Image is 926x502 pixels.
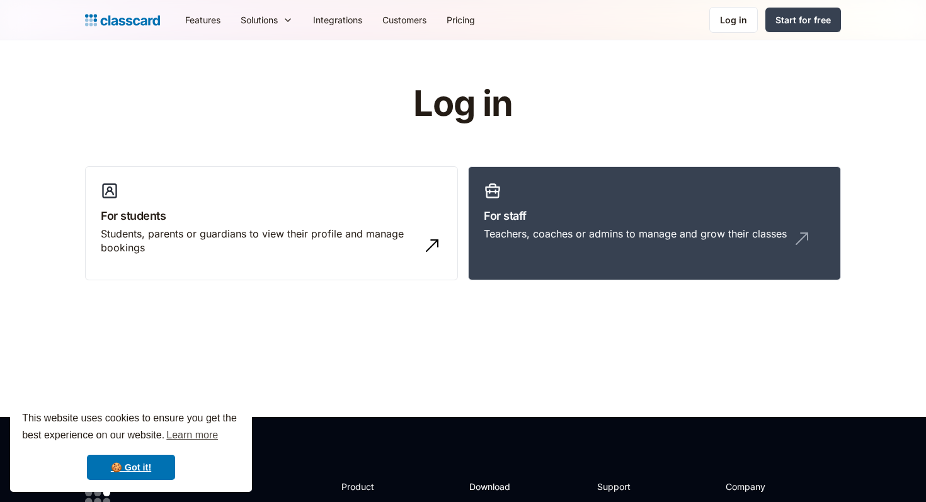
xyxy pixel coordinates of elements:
h3: For staff [484,207,825,224]
a: Start for free [765,8,841,32]
div: Teachers, coaches or admins to manage and grow their classes [484,227,787,241]
a: Pricing [437,6,485,34]
div: Solutions [231,6,303,34]
a: learn more about cookies [164,426,220,445]
a: For studentsStudents, parents or guardians to view their profile and manage bookings [85,166,458,281]
div: Students, parents or guardians to view their profile and manage bookings [101,227,417,255]
div: Start for free [775,13,831,26]
h2: Support [597,480,648,493]
div: cookieconsent [10,399,252,492]
a: Features [175,6,231,34]
h2: Download [469,480,521,493]
h2: Company [726,480,809,493]
div: Solutions [241,13,278,26]
a: dismiss cookie message [87,455,175,480]
h3: For students [101,207,442,224]
a: home [85,11,160,29]
span: This website uses cookies to ensure you get the best experience on our website. [22,411,240,445]
a: Integrations [303,6,372,34]
h1: Log in [263,84,663,123]
a: For staffTeachers, coaches or admins to manage and grow their classes [468,166,841,281]
a: Log in [709,7,758,33]
h2: Product [341,480,409,493]
a: Customers [372,6,437,34]
div: Log in [720,13,747,26]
